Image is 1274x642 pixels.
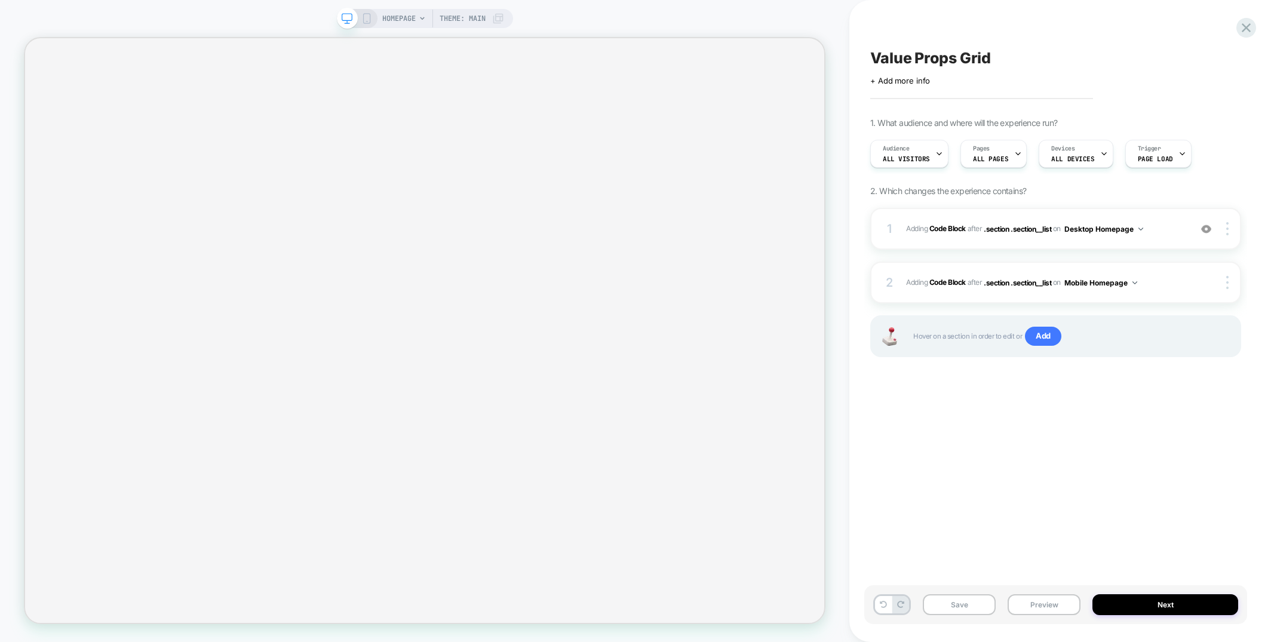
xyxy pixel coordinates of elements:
[877,327,901,346] img: Joystick
[1053,222,1061,235] span: on
[1226,222,1229,235] img: close
[1051,155,1094,163] span: ALL DEVICES
[968,278,983,287] span: AFTER
[1008,594,1080,615] button: Preview
[883,218,895,239] div: 1
[883,155,930,163] span: All Visitors
[973,155,1008,163] span: ALL PAGES
[870,186,1026,196] span: 2. Which changes the experience contains?
[968,224,983,233] span: AFTER
[906,278,966,287] span: Adding
[1138,155,1173,163] span: Page Load
[870,118,1057,128] span: 1. What audience and where will the experience run?
[1053,276,1061,289] span: on
[973,145,990,153] span: Pages
[984,278,1051,287] span: .section .section__list
[1132,281,1137,284] img: down arrow
[1064,222,1143,236] button: Desktop Homepage
[1201,224,1211,234] img: crossed eye
[1226,276,1229,289] img: close
[870,76,930,85] span: + Add more info
[1064,275,1137,290] button: Mobile Homepage
[906,224,966,233] span: Adding
[929,224,966,233] b: Code Block
[1138,228,1143,231] img: down arrow
[440,9,486,28] span: Theme: MAIN
[883,145,910,153] span: Audience
[913,327,1228,346] span: Hover on a section in order to edit or
[1092,594,1238,615] button: Next
[382,9,416,28] span: HOMEPAGE
[929,278,966,287] b: Code Block
[1051,145,1075,153] span: Devices
[1025,327,1061,346] span: Add
[870,49,991,67] span: Value Props Grid
[1138,145,1161,153] span: Trigger
[923,594,996,615] button: Save
[883,272,895,293] div: 2
[984,224,1051,233] span: .section .section__list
